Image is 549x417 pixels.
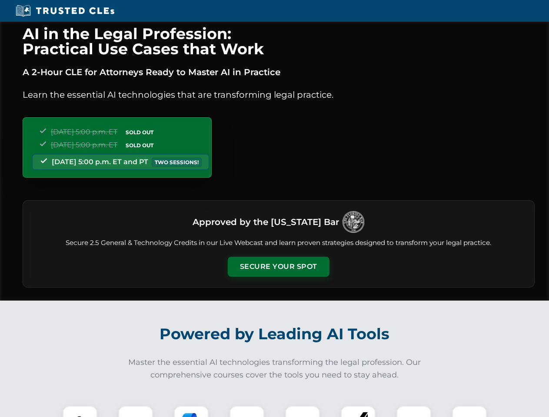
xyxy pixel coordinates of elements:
p: Learn the essential AI technologies that are transforming legal practice. [23,88,535,102]
h1: AI in the Legal Profession: Practical Use Cases that Work [23,26,535,56]
button: Secure Your Spot [228,257,329,277]
span: SOLD OUT [123,128,156,137]
h3: Approved by the [US_STATE] Bar [193,214,339,230]
span: [DATE] 5:00 p.m. ET [51,141,117,149]
span: [DATE] 5:00 p.m. ET [51,128,117,136]
h2: Powered by Leading AI Tools [34,319,516,349]
p: Secure 2.5 General & Technology Credits in our Live Webcast and learn proven strategies designed ... [33,238,524,248]
span: SOLD OUT [123,141,156,150]
img: Logo [343,211,364,233]
img: Trusted CLEs [13,4,117,17]
p: A 2-Hour CLE for Attorneys Ready to Master AI in Practice [23,65,535,79]
p: Master the essential AI technologies transforming the legal profession. Our comprehensive courses... [123,356,427,381]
